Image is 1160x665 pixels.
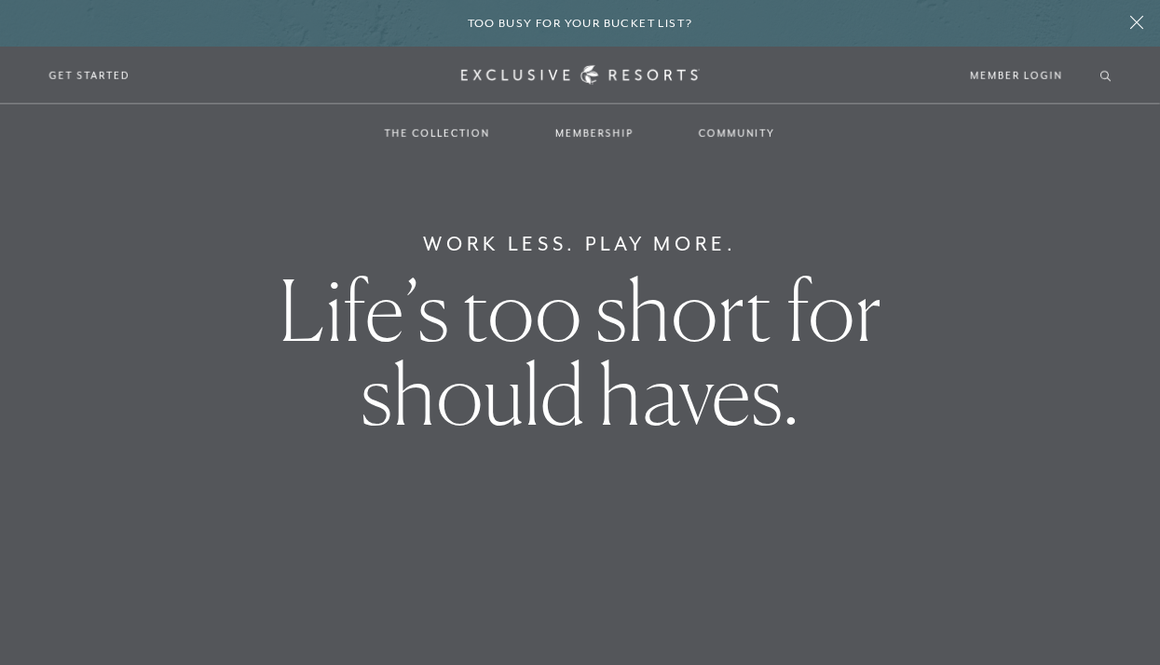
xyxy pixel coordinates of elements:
[537,106,652,160] a: Membership
[366,106,509,160] a: The Collection
[971,67,1063,84] a: Member Login
[468,15,693,33] h6: Too busy for your bucket list?
[203,268,958,436] h1: Life’s too short for should haves.
[680,106,794,160] a: Community
[48,67,130,84] a: Get Started
[423,229,737,259] h6: Work Less. Play More.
